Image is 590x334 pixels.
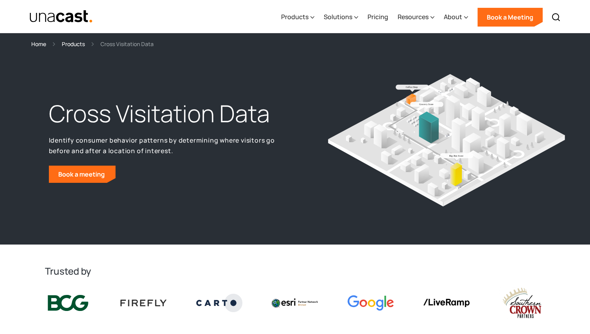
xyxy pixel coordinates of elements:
div: Resources [398,12,429,21]
img: southern crown logo [499,287,545,319]
div: Solutions [324,12,352,21]
div: Products [281,1,314,33]
img: Search icon [551,13,561,22]
a: home [29,10,93,23]
div: Solutions [324,1,358,33]
img: Firefly Advertising logo [120,300,167,306]
a: Home [31,39,46,48]
div: Resources [398,1,434,33]
div: Products [281,12,308,21]
p: Identify consumer behavior patterns by determining where visitors go before and after a location ... [49,135,291,156]
h2: Trusted by [45,265,545,277]
img: Unacast text logo [29,10,93,23]
img: Esri logo [272,298,318,307]
img: liveramp logo [423,299,470,307]
div: About [444,1,468,33]
div: Cross Visitation Data [100,39,154,48]
img: BCG logo [45,293,91,313]
h1: Cross Visitation Data [49,98,291,129]
div: About [444,12,462,21]
a: Book a meeting [49,166,116,183]
img: Google logo [348,295,394,311]
a: Pricing [368,1,388,33]
a: Book a Meeting [477,8,543,27]
a: Products [62,39,85,48]
img: Carto logo [196,294,242,312]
